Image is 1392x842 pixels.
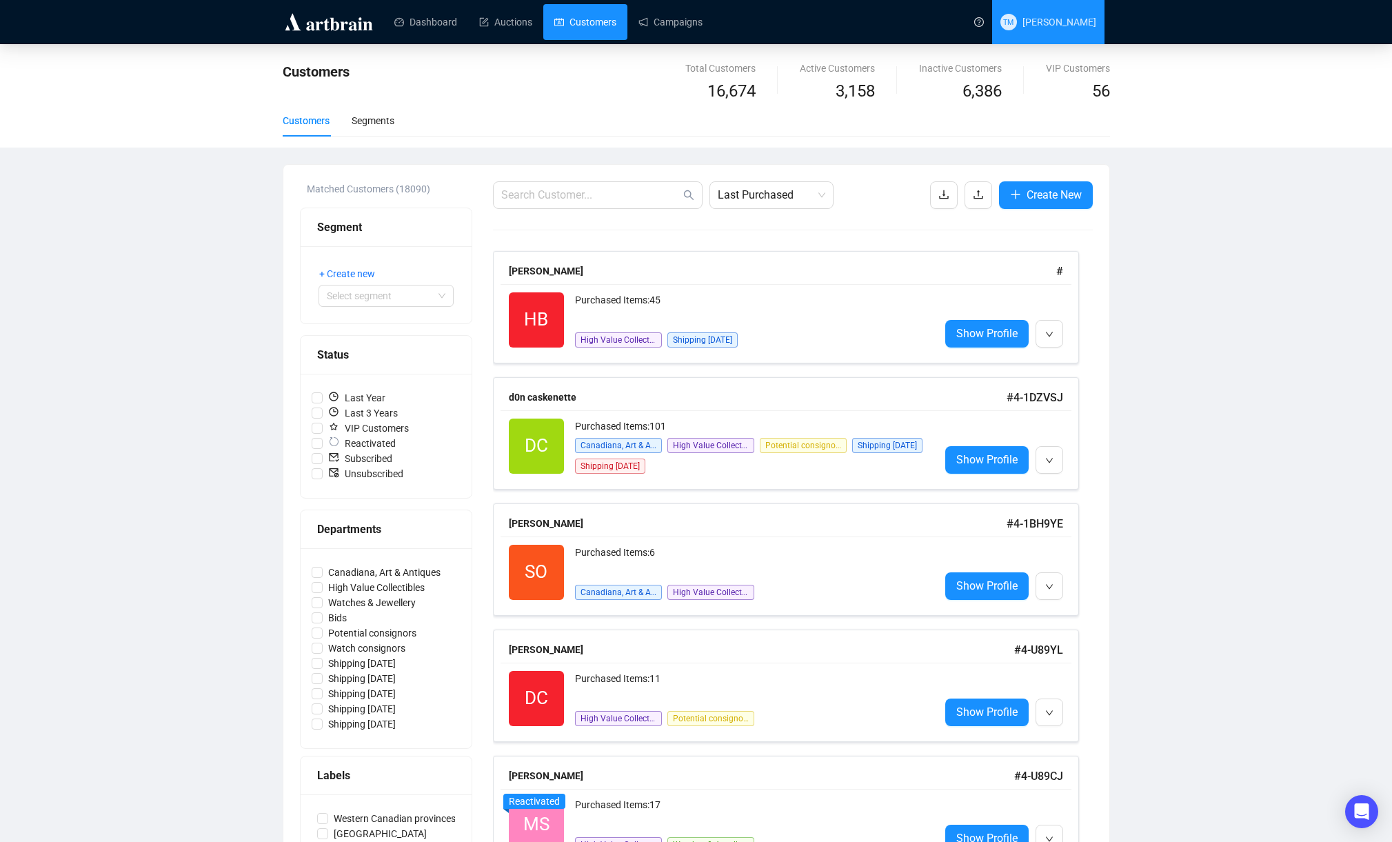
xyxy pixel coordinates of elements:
[1046,61,1110,76] div: VIP Customers
[523,810,549,839] span: MS
[525,432,548,460] span: DC
[323,671,401,686] span: Shipping [DATE]
[323,716,401,732] span: Shipping [DATE]
[575,419,929,436] div: Purchased Items: 101
[479,4,532,40] a: Auctions
[938,189,949,200] span: download
[328,826,432,841] span: [GEOGRAPHIC_DATA]
[509,642,1014,657] div: [PERSON_NAME]
[524,305,548,334] span: HB
[956,577,1018,594] span: Show Profile
[493,503,1093,616] a: [PERSON_NAME]#4-1BH9YESOPurchased Items:6Canadiana, Art & AntiquesHigh Value CollectiblesShow Pro...
[999,181,1093,209] button: Create New
[707,79,756,105] span: 16,674
[323,610,352,625] span: Bids
[919,61,1002,76] div: Inactive Customers
[501,187,680,203] input: Search Customer...
[575,292,929,320] div: Purchased Items: 45
[283,11,375,33] img: logo
[1014,643,1063,656] span: # 4-U89YL
[323,436,401,451] span: Reactivated
[945,446,1029,474] a: Show Profile
[1045,330,1053,339] span: down
[974,17,984,27] span: question-circle
[323,390,391,405] span: Last Year
[575,545,929,572] div: Purchased Items: 6
[575,332,662,348] span: High Value Collectibles
[575,671,929,699] div: Purchased Items: 11
[509,516,1007,531] div: [PERSON_NAME]
[328,811,461,826] span: Western Canadian provinces
[509,263,1056,279] div: [PERSON_NAME]
[1056,265,1063,278] span: #
[685,61,756,76] div: Total Customers
[323,466,409,481] span: Unsubscribed
[973,189,984,200] span: upload
[323,421,414,436] span: VIP Customers
[1045,583,1053,591] span: down
[667,711,754,726] span: Potential consignors
[509,768,1014,783] div: [PERSON_NAME]
[575,711,662,726] span: High Value Collectibles
[307,181,472,197] div: Matched Customers (18090)
[667,332,738,348] span: Shipping [DATE]
[317,219,455,236] div: Segment
[962,79,1002,105] span: 6,386
[1010,189,1021,200] span: plus
[1045,457,1053,465] span: down
[956,451,1018,468] span: Show Profile
[956,325,1018,342] span: Show Profile
[525,558,547,586] span: SO
[323,595,421,610] span: Watches & Jewellery
[1007,517,1063,530] span: # 4-1BH9YE
[575,438,662,453] span: Canadiana, Art & Antiques
[509,796,560,807] span: Reactivated
[800,61,875,76] div: Active Customers
[323,656,401,671] span: Shipping [DATE]
[1045,709,1053,717] span: down
[718,182,825,208] span: Last Purchased
[1345,795,1378,828] div: Open Intercom Messenger
[352,113,394,128] div: Segments
[554,4,616,40] a: Customers
[956,703,1018,721] span: Show Profile
[283,113,330,128] div: Customers
[638,4,703,40] a: Campaigns
[683,190,694,201] span: search
[1022,17,1096,28] span: [PERSON_NAME]
[319,266,375,281] span: + Create new
[323,701,401,716] span: Shipping [DATE]
[945,320,1029,348] a: Show Profile
[1003,16,1013,28] span: TM
[317,346,455,363] div: Status
[319,263,386,285] button: + Create new
[493,630,1093,742] a: [PERSON_NAME]#4-U89YLDCPurchased Items:11High Value CollectiblesPotential consignorsShow Profile
[323,580,430,595] span: High Value Collectibles
[945,572,1029,600] a: Show Profile
[1092,81,1110,101] span: 56
[323,405,403,421] span: Last 3 Years
[323,565,446,580] span: Canadiana, Art & Antiques
[323,641,411,656] span: Watch consignors
[323,451,398,466] span: Subscribed
[945,699,1029,726] a: Show Profile
[317,521,455,538] div: Departments
[493,377,1093,490] a: d0n caskenette#4-1DZVSJDCPurchased Items:101Canadiana, Art & AntiquesHigh Value CollectiblesPoten...
[1027,186,1082,203] span: Create New
[525,684,548,712] span: DC
[852,438,922,453] span: Shipping [DATE]
[493,251,1093,363] a: [PERSON_NAME]#HBPurchased Items:45High Value CollectiblesShipping [DATE]Show Profile
[283,63,350,80] span: Customers
[575,459,645,474] span: Shipping [DATE]
[575,797,929,825] div: Purchased Items: 17
[394,4,457,40] a: Dashboard
[836,79,875,105] span: 3,158
[667,585,754,600] span: High Value Collectibles
[667,438,754,453] span: High Value Collectibles
[323,686,401,701] span: Shipping [DATE]
[509,390,1007,405] div: d0n caskenette
[323,625,422,641] span: Potential consignors
[575,585,662,600] span: Canadiana, Art & Antiques
[1014,770,1063,783] span: # 4-U89CJ
[760,438,847,453] span: Potential consignors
